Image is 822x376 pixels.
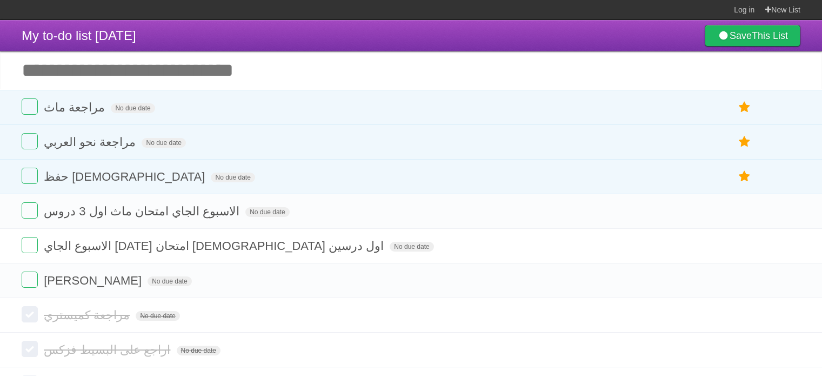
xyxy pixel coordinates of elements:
label: Done [22,306,38,322]
label: Done [22,237,38,253]
label: Star task [734,133,755,151]
label: Star task [734,168,755,186]
span: No due date [136,311,179,321]
span: حفظ [DEMOGRAPHIC_DATA] [44,170,208,183]
span: My to-do list [DATE] [22,28,136,43]
span: الاسبوع الجاي امتحان ماث اول 3 دروس [44,205,242,218]
label: Done [22,98,38,115]
span: اراجع على البسيط فزكس [44,343,173,357]
span: الاسبوع الجاي [DATE] امتحان [DEMOGRAPHIC_DATA] اول درسين [44,239,386,253]
label: Done [22,133,38,149]
a: SaveThis List [705,25,800,47]
label: Done [22,168,38,184]
label: Done [22,272,38,288]
b: This List [752,30,788,41]
span: [PERSON_NAME] [44,274,144,287]
span: مراجعة نحو العربي [44,135,138,149]
span: No due date [142,138,185,148]
span: No due date [211,173,255,182]
span: No due date [148,276,191,286]
span: No due date [245,207,289,217]
label: Done [22,341,38,357]
label: Star task [734,98,755,116]
span: No due date [177,346,220,355]
label: Done [22,202,38,219]
span: مراجعة كميستري [44,308,132,322]
span: No due date [390,242,433,252]
span: مراجعة ماث [44,101,108,114]
span: No due date [111,103,155,113]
